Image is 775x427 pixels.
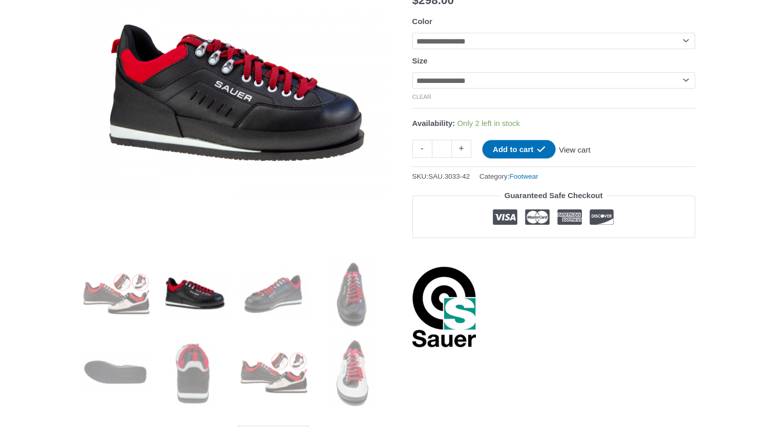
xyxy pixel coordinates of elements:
a: Sauer Shooting Sportswear [412,266,476,348]
img: SAUER Pistol Shoes "EASY TOP" - Image 5 [80,337,152,409]
a: Footwear [509,173,538,180]
img: SAUER Pistol Shoes "EASY TOP" - Image 2 [159,259,230,330]
input: Product quantity [432,140,452,158]
img: SAUER Pistol Shoes "EASY TOP" [80,259,152,330]
label: Color [412,17,432,26]
a: Clear options [412,94,432,100]
span: Availability: [412,119,455,127]
span: SKU: [412,170,470,183]
legend: Guaranteed Safe Checkout [500,188,607,203]
img: SAUER Pistol Shoes "EASY TOP" [238,337,309,409]
button: Add to cart [482,140,556,159]
span: SAU.3033-42 [428,173,470,180]
a: View cart [556,140,593,157]
span: Only 2 left in stock [457,119,520,127]
img: SAUER Pistol Shoes "EASY TOP" - Image 6 [159,337,230,409]
label: Size [412,56,428,65]
img: SAUER Pistol Shoes "EASY TOP" - Image 8 [317,337,388,409]
iframe: Customer reviews powered by Trustpilot [412,246,695,258]
span: Category: [479,170,538,183]
a: + [452,140,471,158]
a: - [412,140,432,158]
img: SAUER Pistol Shoes "EASY TOP" - Image 4 [317,259,388,330]
img: SAUER Pistol Shoes "EASY TOP" - Image 3 [238,259,309,330]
